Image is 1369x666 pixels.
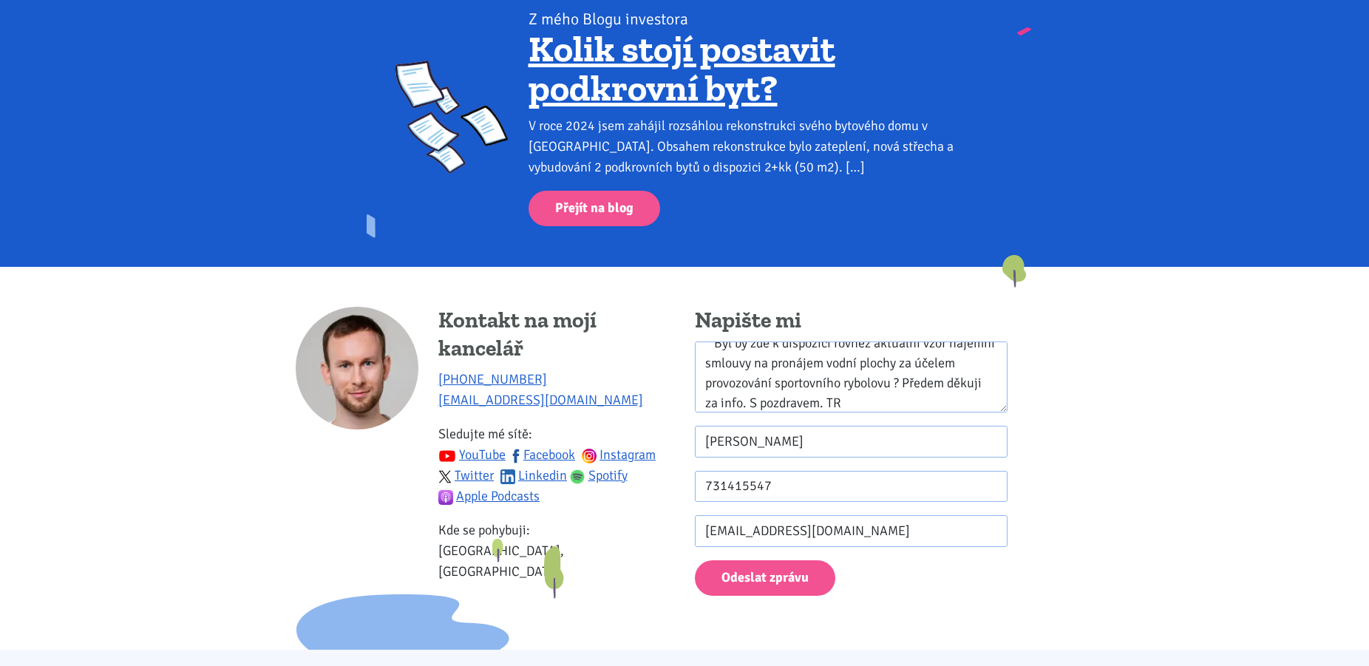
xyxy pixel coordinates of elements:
[438,467,495,483] a: Twitter
[529,191,660,227] a: Přejít na blog
[529,115,974,177] div: V roce 2024 jsem zahájil rozsáhlou rekonstrukci svého bytového domu v [GEOGRAPHIC_DATA]. Obsahem ...
[438,488,540,504] a: Apple Podcasts
[529,27,835,111] a: Kolik stojí postavit podkrovní byt?
[500,467,568,483] a: Linkedin
[438,447,456,465] img: youtube.svg
[695,560,835,597] button: Odeslat zprávu
[438,392,643,408] a: [EMAIL_ADDRESS][DOMAIN_NAME]
[509,449,523,463] img: fb.svg
[570,469,585,484] img: spotify.png
[296,307,418,429] img: Tomáš Kučera
[509,446,575,463] a: Facebook
[438,470,452,483] img: twitter.svg
[438,520,675,582] p: Kde se pohybuji: [GEOGRAPHIC_DATA], [GEOGRAPHIC_DATA]
[438,490,453,505] img: apple-podcasts.png
[529,9,974,30] div: Z mého Blogu investora
[438,446,506,463] a: YouTube
[500,469,515,484] img: linkedin.svg
[695,515,1008,547] input: E-mail
[438,424,675,506] p: Sledujte mé sítě:
[438,371,547,387] a: [PHONE_NUMBER]
[582,449,597,463] img: ig.svg
[695,342,1008,597] form: Kontaktní formulář
[695,426,1008,458] input: Jméno *
[582,446,656,463] a: Instagram
[438,307,675,362] h4: Kontakt na mojí kancelář
[695,307,1008,335] h4: Napište mi
[570,467,628,483] a: Spotify
[695,471,1008,503] input: Telefon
